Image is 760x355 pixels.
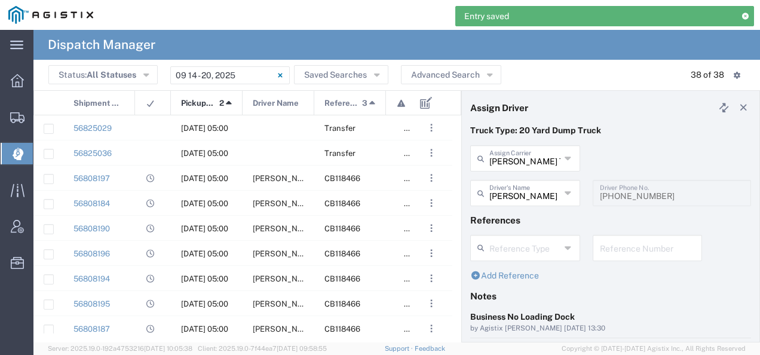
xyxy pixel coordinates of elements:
span: Victor Arechiga [253,274,317,283]
span: Driver Name [253,91,299,116]
img: logo [8,6,93,24]
span: Rene Contreras [253,174,317,183]
span: Transfer [324,149,356,158]
span: . . . [430,146,433,160]
a: 56808184 [73,199,110,208]
button: ... [423,220,440,237]
span: CB118466 [324,174,360,183]
a: Add Reference [470,271,539,280]
a: 56808187 [73,325,110,333]
h4: Notes [470,290,751,301]
span: All Statuses [87,70,136,79]
a: 56808190 [73,224,110,233]
a: 56825036 [73,149,112,158]
span: Gabriel Gutierrez [253,224,317,233]
button: Saved Searches [294,65,388,84]
span: 09/16/2025, 05:00 [181,325,228,333]
span: Pedro Campos [253,299,317,308]
a: 56808197 [73,174,110,183]
p: Truck Type: 20 Yard Dump Truck [470,124,751,137]
span: 09/16/2025, 05:00 [181,124,228,133]
span: [DATE] 10:05:38 [144,345,192,352]
div: by Agistix [PERSON_NAME] [DATE] 13:30 [470,323,751,334]
span: . . . [430,171,433,185]
span: CB118466 [324,224,360,233]
span: [DATE] 09:58:55 [277,345,327,352]
span: 2 [219,91,224,116]
span: Leonel Armenta [253,249,317,258]
span: . . . [430,271,433,286]
button: ... [423,195,440,212]
span: 09/16/2025, 05:00 [181,299,228,308]
div: 38 of 38 [691,69,724,81]
span: Reference [324,91,358,116]
button: ... [423,170,440,186]
span: Juan Gutierrez [253,325,317,333]
span: . . . [430,296,433,311]
button: ... [423,295,440,312]
a: 56808194 [73,274,110,283]
span: CB118466 [324,299,360,308]
button: ... [423,245,440,262]
span: 09/16/2025, 05:00 [181,224,228,233]
span: 09/16/2025, 05:00 [181,149,228,158]
a: Support [385,345,415,352]
span: . . . [430,246,433,261]
a: 56825029 [73,124,112,133]
h4: References [470,215,751,225]
span: CB118466 [324,199,360,208]
button: ... [423,320,440,337]
span: Transfer [324,124,356,133]
a: 56808195 [73,299,110,308]
a: Feedback [415,345,445,352]
span: 09/16/2025, 05:00 [181,174,228,183]
button: ... [423,145,440,161]
span: . . . [430,221,433,235]
span: 09/16/2025, 05:00 [181,199,228,208]
span: . . . [430,322,433,336]
span: CB118466 [324,249,360,258]
span: Copyright © [DATE]-[DATE] Agistix Inc., All Rights Reserved [562,344,746,354]
span: 3 [362,91,367,116]
span: Pickup Date and Time [181,91,215,116]
span: Shipment No. [73,91,122,116]
span: Client: 2025.19.0-7f44ea7 [198,345,327,352]
button: Advanced Search [401,65,501,84]
h4: Dispatch Manager [48,30,155,60]
span: . . . [430,196,433,210]
button: Status:All Statuses [48,65,158,84]
span: Jorge Morales [253,199,317,208]
a: 56808196 [73,249,110,258]
div: Business No Loading Dock [470,311,751,323]
span: CB118466 [324,325,360,333]
span: 09/16/2025, 05:00 [181,274,228,283]
span: Entry saved [464,10,509,23]
button: ... [423,270,440,287]
span: 09/16/2025, 05:00 [181,249,228,258]
h4: Assign Driver [470,102,528,113]
span: CB118466 [324,274,360,283]
span: Server: 2025.19.0-192a4753216 [48,345,192,352]
span: . . . [430,121,433,135]
button: ... [423,120,440,136]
